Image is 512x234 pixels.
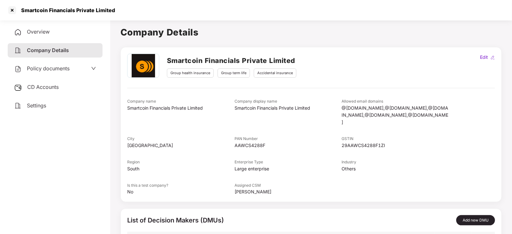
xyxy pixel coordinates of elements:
[491,55,495,60] img: editIcon
[14,47,22,54] img: svg+xml;base64,PHN2ZyB4bWxucz0iaHR0cDovL3d3dy53My5vcmcvMjAwMC9zdmciIHdpZHRoPSIyNCIgaGVpZ2h0PSIyNC...
[342,159,449,165] div: Industry
[456,215,495,225] button: Add new DMU
[17,7,115,13] div: Smartcoin Financials Private Limited
[342,142,449,149] div: 29AAWCS4288F1ZI
[120,25,502,39] h1: Company Details
[127,98,235,105] div: Company name
[127,105,235,112] div: Smartcoin Financials Private Limited
[127,142,235,149] div: [GEOGRAPHIC_DATA]
[235,105,342,112] div: Smartcoin Financials Private Limited
[27,47,69,53] span: Company Details
[342,105,449,126] div: @[DOMAIN_NAME],@[DOMAIN_NAME],@[DOMAIN_NAME],@[DOMAIN_NAME],@[DOMAIN_NAME]
[14,28,22,36] img: svg+xml;base64,PHN2ZyB4bWxucz0iaHR0cDovL3d3dy53My5vcmcvMjAwMC9zdmciIHdpZHRoPSIyNCIgaGVpZ2h0PSIyNC...
[235,188,342,195] div: [PERSON_NAME]
[127,136,235,142] div: City
[27,65,70,72] span: Policy documents
[254,68,296,78] div: Accidental insurance
[218,68,250,78] div: Group term life
[27,102,46,109] span: Settings
[14,84,22,91] img: svg+xml;base64,PHN2ZyB3aWR0aD0iMjUiIGhlaWdodD0iMjQiIHZpZXdCb3g9IjAgMCAyNSAyNCIgZmlsbD0ibm9uZSIgeG...
[27,84,59,90] span: CD Accounts
[342,136,449,142] div: GSTIN
[127,183,235,189] div: Is this a test company?
[235,142,342,149] div: AAWCS4288F
[235,98,342,105] div: Company display name
[235,165,342,172] div: Large enterprise
[27,28,50,35] span: Overview
[235,159,342,165] div: Enterprise Type
[127,188,235,195] div: No
[235,136,342,142] div: PAN Number
[167,55,295,66] h2: Smartcoin Financials Private Limited
[235,183,342,189] div: Assigned CSM
[167,68,214,78] div: Group health insurance
[128,54,158,77] img: image%20(1).png
[14,102,22,110] img: svg+xml;base64,PHN2ZyB4bWxucz0iaHR0cDovL3d3dy53My5vcmcvMjAwMC9zdmciIHdpZHRoPSIyNCIgaGVpZ2h0PSIyNC...
[127,159,235,165] div: Region
[127,165,235,172] div: South
[14,65,22,73] img: svg+xml;base64,PHN2ZyB4bWxucz0iaHR0cDovL3d3dy53My5vcmcvMjAwMC9zdmciIHdpZHRoPSIyNCIgaGVpZ2h0PSIyNC...
[479,54,489,61] div: Edit
[342,165,449,172] div: Others
[342,98,449,105] div: Allowed email domains
[127,216,224,224] span: List of Decision Makers (DMUs)
[91,66,96,71] span: down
